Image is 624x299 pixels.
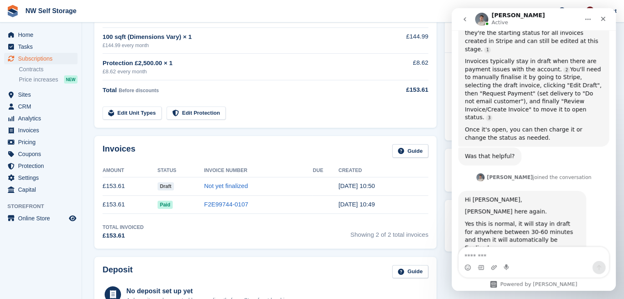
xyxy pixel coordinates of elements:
[13,188,128,196] div: Hi [PERSON_NAME],
[103,59,378,68] div: Protection £2,500.00 × 1
[4,160,78,172] a: menu
[18,148,67,160] span: Coupons
[103,32,378,42] div: 100 sqft (Dimensions Vary) × 1
[378,85,428,95] div: £153.61
[4,148,78,160] a: menu
[313,164,338,177] th: Due
[52,256,59,263] button: Start recording
[13,199,128,208] div: [PERSON_NAME] here again.
[13,256,19,263] button: Emoji picker
[64,75,78,84] div: NEW
[103,164,158,177] th: Amount
[167,106,226,120] a: Edit Protection
[4,113,78,124] a: menu
[7,239,157,253] textarea: Message…
[158,164,204,177] th: Status
[378,27,428,53] td: £144.99
[4,125,78,136] a: menu
[18,213,67,224] span: Online Store
[18,101,67,112] span: CRM
[119,88,159,93] span: Before discounts
[103,68,378,76] div: £8.62 every month
[26,256,32,263] button: Gif picker
[141,253,154,266] button: Send a message…
[18,136,67,148] span: Pricing
[4,184,78,195] a: menu
[4,89,78,100] a: menu
[4,136,78,148] a: menu
[103,144,135,158] h2: Invoices
[338,164,428,177] th: Created
[18,41,67,52] span: Tasks
[392,144,428,158] a: Guide
[18,53,67,64] span: Subscriptions
[7,183,135,269] div: Hi [PERSON_NAME],[PERSON_NAME] here again.Yes this is normal, it will stay in draft for anywhere ...
[18,160,67,172] span: Protection
[7,5,19,17] img: stora-icon-8386f47178a22dfd0bd8f6a31ec36ba5ce8667c1dd55bd0f319d3a0aa187defe.svg
[4,213,78,224] a: menu
[13,212,128,244] div: Yes this is normal, it will stay in draft for anywhere between 30-60 minutes and then it will aut...
[4,53,78,64] a: menu
[350,224,428,240] span: Showing 2 of 2 total invoices
[526,7,543,15] span: Create
[103,106,162,120] a: Edit Unit Types
[4,29,78,41] a: menu
[39,256,46,263] button: Upload attachment
[18,172,67,183] span: Settings
[452,8,616,291] iframe: Intercom live chat
[18,125,67,136] span: Invoices
[19,76,58,84] span: Price increases
[103,42,378,49] div: £144.99 every month
[567,7,578,15] span: Help
[103,265,133,279] h2: Deposit
[595,7,617,15] span: Account
[22,4,80,18] a: NW Self Storage
[7,202,82,211] span: Storefront
[338,201,375,208] time: 2025-08-18 09:49:54 UTC
[7,183,158,287] div: Bradley says…
[158,182,174,190] span: Draft
[4,41,78,52] a: menu
[204,182,248,189] a: Not yet finalized
[4,172,78,183] a: menu
[4,101,78,112] a: menu
[586,7,594,15] img: Josh Vines
[103,177,158,195] td: £153.61
[18,184,67,195] span: Capital
[126,286,295,296] div: No deposit set up yet
[103,195,158,214] td: £153.61
[19,66,78,73] a: Contracts
[103,231,144,240] div: £153.61
[18,89,67,100] span: Sites
[19,75,78,84] a: Price increases NEW
[158,201,173,209] span: Paid
[68,213,78,223] a: Preview store
[103,86,117,93] span: Total
[204,164,313,177] th: Invoice Number
[204,201,248,208] a: F2E99744-0107
[378,54,428,80] td: £8.62
[18,113,67,124] span: Analytics
[18,29,67,41] span: Home
[392,265,428,279] a: Guide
